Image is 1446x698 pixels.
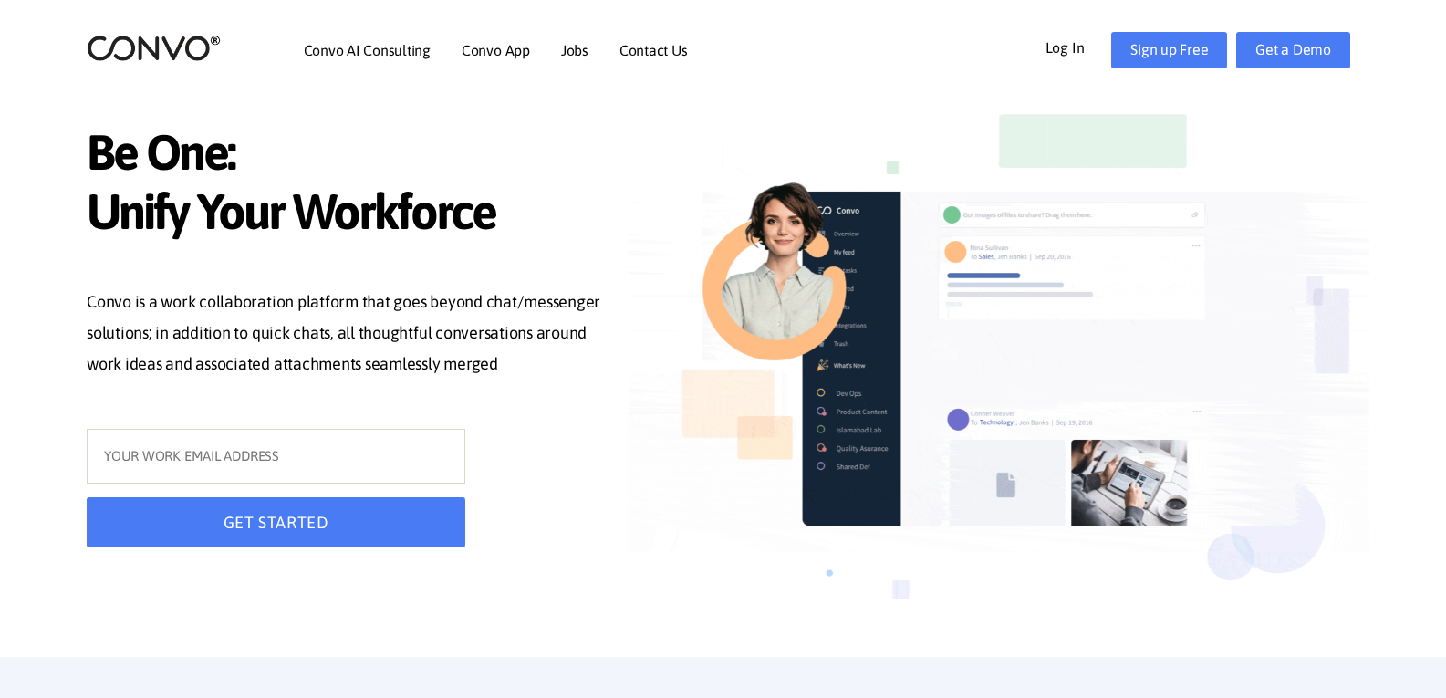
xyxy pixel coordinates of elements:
input: YOUR WORK EMAIL ADDRESS [87,429,465,484]
a: Contact Us [619,43,688,57]
a: Jobs [561,43,588,57]
a: Convo App [462,43,530,57]
button: GET STARTED [87,497,465,547]
a: Convo AI Consulting [304,43,431,57]
a: Log In [1045,32,1112,61]
p: Convo is a work collaboration platform that goes beyond chat/messenger solutions; in addition to ... [87,286,601,383]
span: Unify Your Workforce [87,182,601,246]
span: Be One: [87,123,601,187]
a: Sign up Free [1111,32,1227,68]
img: logo_2.png [87,34,221,62]
a: Get a Demo [1236,32,1350,68]
img: image_not_found [629,82,1369,657]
